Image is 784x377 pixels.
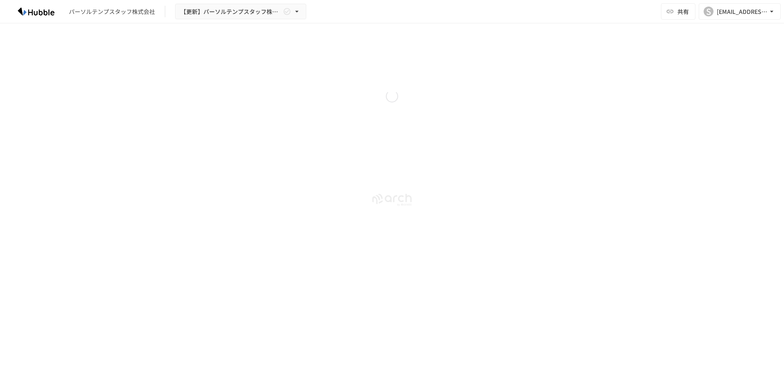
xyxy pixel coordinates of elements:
div: パーソルテンプスタッフ株式会社 [69,7,155,16]
div: S [704,7,713,16]
img: HzDRNkGCf7KYO4GfwKnzITak6oVsp5RHeZBEM1dQFiQ [10,5,62,18]
span: 共有 [677,7,689,16]
button: S[EMAIL_ADDRESS][PERSON_NAME][DOMAIN_NAME] [699,3,781,20]
span: 【更新】パーソルテンプスタッフ株式会社様_Hubble操作説明資料 [180,7,281,17]
button: 共有 [661,3,695,20]
div: [EMAIL_ADDRESS][PERSON_NAME][DOMAIN_NAME] [717,7,768,17]
button: 【更新】パーソルテンプスタッフ株式会社様_Hubble操作説明資料 [175,4,306,20]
